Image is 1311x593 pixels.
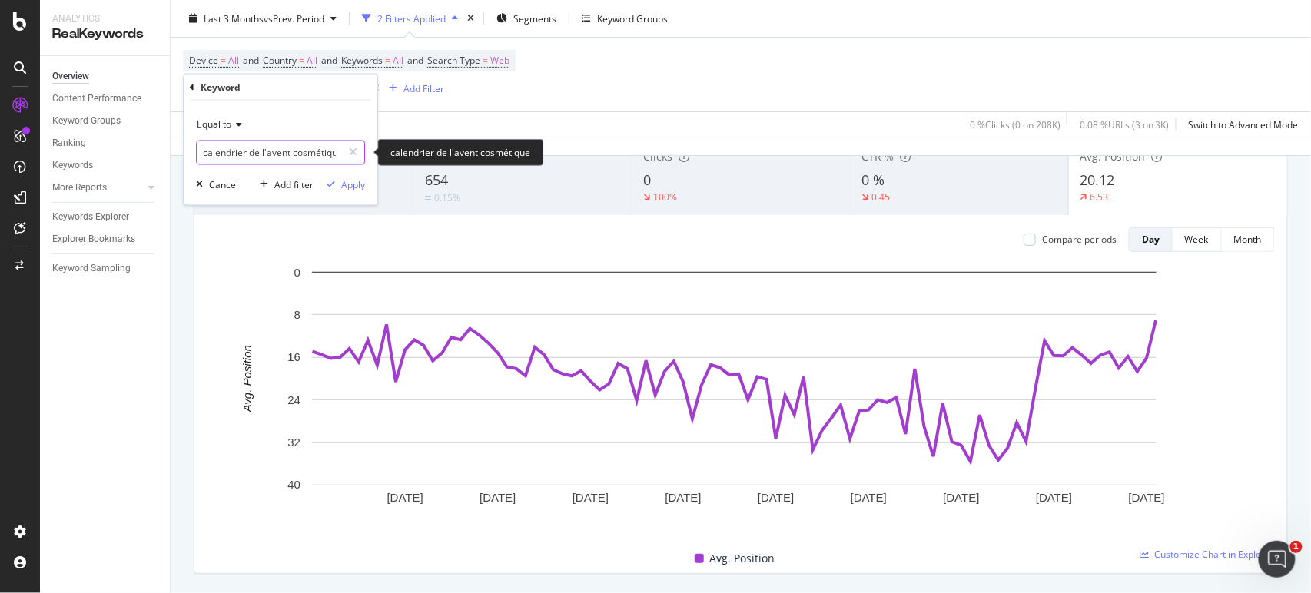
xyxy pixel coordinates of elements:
button: Apply [320,177,365,193]
iframe: Intercom live chat [1259,541,1296,578]
span: Avg. Position [710,549,775,568]
text: [DATE] [665,492,702,505]
svg: A chart. [207,264,1263,532]
button: Segments [490,6,563,31]
div: RealKeywords [52,25,158,43]
text: [DATE] [758,492,794,505]
span: Clicks [643,149,672,164]
text: 16 [287,351,300,364]
span: Segments [513,12,556,25]
span: Web [490,50,509,71]
div: Day [1142,233,1160,246]
text: [DATE] [851,492,887,505]
span: = [299,54,304,67]
span: Last 3 Months [204,12,264,25]
text: 0 [294,266,300,279]
span: All [393,50,403,71]
div: calendrier de l'avent cosmétique [378,139,544,166]
span: 0 [643,171,651,189]
div: Content Performance [52,91,141,107]
text: [DATE] [1129,492,1165,505]
a: Keyword Sampling [52,260,159,277]
div: Keywords Explorer [52,209,129,225]
div: Compare periods [1042,233,1117,246]
button: Cancel [190,177,238,193]
text: Avg. Position [241,345,254,412]
text: 32 [287,436,300,449]
button: Switch to Advanced Mode [1183,112,1299,137]
span: and [243,54,259,67]
span: = [385,54,390,67]
text: [DATE] [573,492,609,505]
a: Content Performance [52,91,159,107]
span: 0 % [862,171,885,189]
div: Week [1185,233,1209,246]
button: Keyword Groups [576,6,674,31]
span: All [307,50,317,71]
div: 6.53 [1090,190,1109,204]
a: Ranking [52,135,159,151]
span: vs Prev. Period [264,12,324,25]
div: 2 Filters Applied [377,12,446,25]
span: Country [263,54,297,67]
button: Month [1222,227,1275,252]
span: 20.12 [1080,171,1115,189]
span: Customize Chart in Explorer [1155,548,1275,561]
div: Switch to Advanced Mode [1189,118,1299,131]
span: = [483,54,488,67]
div: Add Filter [403,81,444,94]
button: Day [1129,227,1173,252]
span: Keywords [341,54,383,67]
span: and [407,54,423,67]
span: Avg. Position [1080,149,1146,164]
a: More Reports [52,180,144,196]
img: Equal [425,196,431,200]
div: Analytics [52,12,158,25]
span: 654 [425,171,448,189]
div: Ranking [52,135,86,151]
text: 24 [287,393,300,406]
text: 40 [287,479,300,492]
text: [DATE] [1036,492,1072,505]
div: 0.15% [434,191,460,204]
div: Keywords [52,157,93,174]
div: Keyword [201,81,241,94]
a: Keywords [52,157,159,174]
span: Device [189,54,218,67]
span: = [221,54,226,67]
div: 100% [653,190,677,204]
div: Explorer Bookmarks [52,231,135,247]
div: Month [1234,233,1262,246]
span: 1 [1290,541,1303,553]
button: Add filter [254,177,314,193]
a: Explorer Bookmarks [52,231,159,247]
a: Keyword Groups [52,113,159,129]
span: CTR % [862,149,894,164]
a: Customize Chart in Explorer [1140,548,1275,561]
button: Last 3 MonthsvsPrev. Period [183,6,343,31]
div: 0 % Clicks ( 0 on 208K ) [970,118,1060,131]
button: 2 Filters Applied [356,6,464,31]
div: times [464,11,477,26]
div: Keyword Sampling [52,260,131,277]
a: Overview [52,68,159,84]
div: 0.08 % URLs ( 3 on 3K ) [1080,118,1170,131]
text: 8 [294,308,300,321]
span: Equal to [197,118,231,131]
div: 0.45 [872,190,891,204]
span: and [321,54,337,67]
text: [DATE] [387,492,423,505]
div: Keyword Groups [597,12,668,25]
span: Search Type [427,54,480,67]
text: [DATE] [480,492,516,505]
button: Week [1173,227,1222,252]
div: More Reports [52,180,107,196]
div: Overview [52,68,89,84]
button: Add Filter [383,79,444,98]
div: Add filter [274,178,314,191]
div: Cancel [209,178,238,191]
span: All [228,50,239,71]
div: Keyword Groups [52,113,121,129]
div: Apply [341,178,365,191]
